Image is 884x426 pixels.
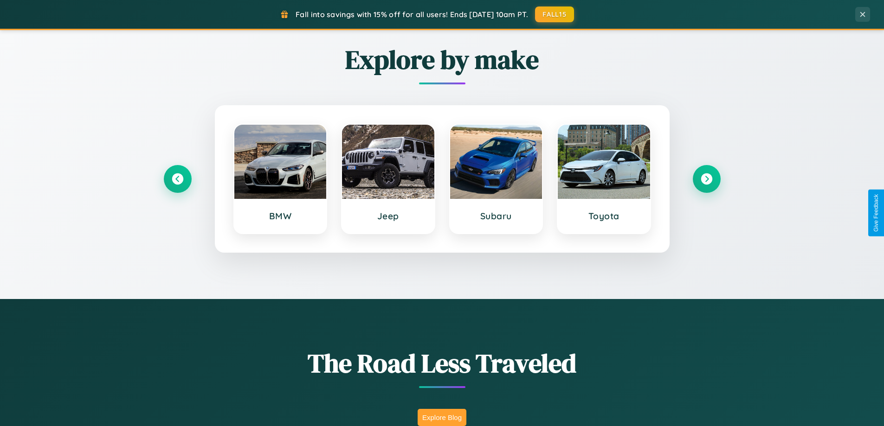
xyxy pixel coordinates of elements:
[418,409,466,426] button: Explore Blog
[244,210,317,222] h3: BMW
[873,194,879,232] div: Give Feedback
[535,6,574,22] button: FALL15
[164,345,721,381] h1: The Road Less Traveled
[459,210,533,222] h3: Subaru
[296,10,528,19] span: Fall into savings with 15% off for all users! Ends [DATE] 10am PT.
[567,210,641,222] h3: Toyota
[164,42,721,77] h2: Explore by make
[351,210,425,222] h3: Jeep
